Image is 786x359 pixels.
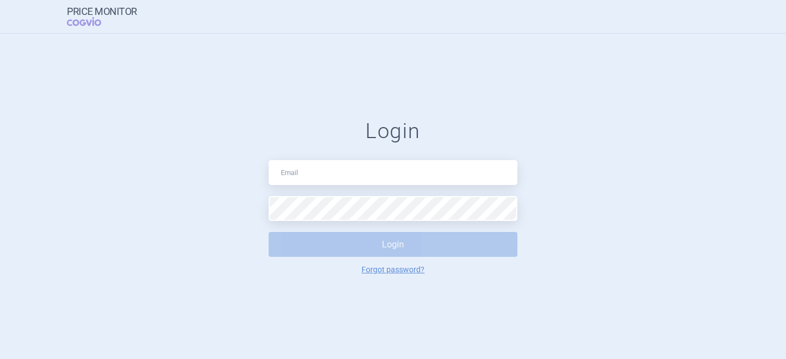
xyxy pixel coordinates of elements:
[67,6,137,17] strong: Price Monitor
[361,266,425,273] a: Forgot password?
[269,119,517,144] h1: Login
[269,160,517,185] input: Email
[269,232,517,257] button: Login
[67,17,117,26] span: COGVIO
[67,6,137,27] a: Price MonitorCOGVIO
